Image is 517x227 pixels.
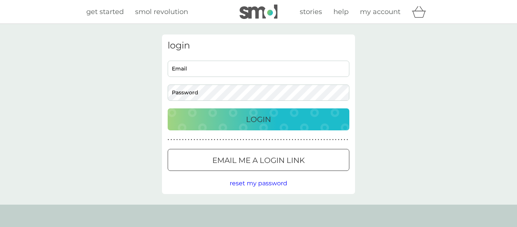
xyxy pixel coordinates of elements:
[176,138,178,142] p: ●
[179,138,181,142] p: ●
[168,108,349,130] button: Login
[347,138,348,142] p: ●
[333,6,349,17] a: help
[295,138,296,142] p: ●
[321,138,322,142] p: ●
[202,138,204,142] p: ●
[240,138,241,142] p: ●
[338,138,339,142] p: ●
[135,6,188,17] a: smol revolution
[272,138,273,142] p: ●
[286,138,288,142] p: ●
[318,138,319,142] p: ●
[194,138,195,142] p: ●
[260,138,262,142] p: ●
[188,138,189,142] p: ●
[199,138,201,142] p: ●
[86,8,124,16] span: get started
[289,138,290,142] p: ●
[324,138,325,142] p: ●
[231,138,233,142] p: ●
[329,138,331,142] p: ●
[86,6,124,17] a: get started
[228,138,230,142] p: ●
[335,138,336,142] p: ●
[297,138,299,142] p: ●
[230,178,287,188] button: reset my password
[280,138,282,142] p: ●
[220,138,221,142] p: ●
[251,138,253,142] p: ●
[300,8,322,16] span: stories
[292,138,293,142] p: ●
[333,8,349,16] span: help
[226,138,227,142] p: ●
[341,138,343,142] p: ●
[263,138,265,142] p: ●
[274,138,276,142] p: ●
[234,138,235,142] p: ●
[185,138,187,142] p: ●
[277,138,279,142] p: ●
[208,138,210,142] p: ●
[230,180,287,187] span: reset my password
[306,138,308,142] p: ●
[326,138,328,142] p: ●
[211,138,212,142] p: ●
[249,138,250,142] p: ●
[168,138,169,142] p: ●
[171,138,172,142] p: ●
[240,5,277,19] img: smol
[182,138,184,142] p: ●
[266,138,267,142] p: ●
[191,138,192,142] p: ●
[301,138,302,142] p: ●
[315,138,316,142] p: ●
[254,138,256,142] p: ●
[332,138,334,142] p: ●
[300,6,322,17] a: stories
[246,113,271,125] p: Login
[246,138,247,142] p: ●
[196,138,198,142] p: ●
[214,138,215,142] p: ●
[223,138,224,142] p: ●
[344,138,345,142] p: ●
[283,138,285,142] p: ●
[269,138,270,142] p: ●
[173,138,175,142] p: ●
[412,4,431,19] div: basket
[303,138,305,142] p: ●
[168,40,349,51] h3: login
[135,8,188,16] span: smol revolution
[309,138,311,142] p: ●
[312,138,313,142] p: ●
[205,138,207,142] p: ●
[360,8,400,16] span: my account
[237,138,238,142] p: ●
[212,154,305,166] p: Email me a login link
[360,6,400,17] a: my account
[168,149,349,171] button: Email me a login link
[257,138,258,142] p: ●
[217,138,218,142] p: ●
[243,138,244,142] p: ●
